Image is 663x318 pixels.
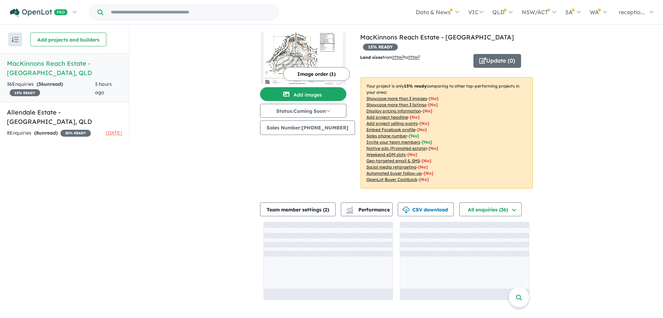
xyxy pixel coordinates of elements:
span: [DATE] [106,130,122,136]
u: Embed Facebook profile [366,127,415,132]
u: Sales phone number [366,133,407,138]
u: Geo-targeted email & SMS [366,158,420,163]
span: [No] [418,164,428,170]
sup: 2 [402,54,404,58]
button: Status:Coming Soon [260,104,346,118]
u: Display pricing information [366,108,421,113]
u: Automated buyer follow-up [366,171,422,176]
strong: ( unread) [34,130,58,136]
span: 3 hours ago [95,81,112,96]
strong: ( unread) [37,81,63,87]
u: Native ads (Promoted estate) [366,146,427,151]
button: All enquiries (36) [459,202,522,216]
img: Openlot PRO Logo White [10,8,68,17]
span: 36 [38,81,44,87]
u: Weekend eDM slots [366,152,406,157]
span: 20 % READY [60,130,91,137]
h5: MacKinnons Reach Estate - [GEOGRAPHIC_DATA] , QLD [7,59,122,78]
button: Add projects and builders [30,33,106,46]
input: Try estate name, suburb, builder or developer [105,5,277,20]
img: sort.svg [12,37,19,42]
img: MacKinnons Reach Estate - Gumlow [260,33,346,84]
u: Showcase more than 3 listings [366,102,426,107]
span: [ No ] [429,96,439,101]
sup: 2 [418,54,420,58]
span: [ Yes ] [409,133,419,138]
button: Image order (1) [283,67,350,81]
div: 36 Enquir ies [7,80,95,97]
span: [No] [419,177,429,182]
span: [No] [429,146,438,151]
u: ???m [408,55,420,60]
span: [ No ] [410,115,420,120]
span: [ No ] [423,108,432,113]
img: line-chart.svg [346,207,353,210]
div: 8 Enquir ies [7,129,91,137]
p: from [360,54,468,61]
span: [ Yes ] [422,139,432,145]
img: bar-chart.svg [346,209,353,213]
u: Add project selling-points [366,121,418,126]
img: download icon [403,207,410,213]
button: CSV download [398,202,454,216]
span: [No] [422,158,431,163]
button: Add images [260,87,346,101]
span: 15 % READY [10,89,40,96]
button: Team member settings (2) [260,202,336,216]
u: OpenLot Buyer Cashback [366,177,417,182]
h5: Allendale Estate - [GEOGRAPHIC_DATA] , QLD [7,108,122,126]
u: Add project headline [366,115,408,120]
b: Land sizes [360,55,383,60]
span: [ No ] [420,121,429,126]
span: [ No ] [417,127,427,132]
span: [No] [407,152,417,157]
u: Social media retargeting [366,164,416,170]
u: Invite your team members [366,139,420,145]
span: receptio... [619,9,645,16]
p: Your project is only comparing to other top-performing projects in your area: - - - - - - - - - -... [361,77,533,189]
u: Showcase more than 3 images [366,96,427,101]
span: [No] [424,171,433,176]
button: Performance [341,202,393,216]
b: 15 % ready [404,83,426,89]
span: 8 [36,130,39,136]
span: 2 [325,207,327,213]
a: MacKinnons Reach Estate - [GEOGRAPHIC_DATA] [360,33,514,41]
span: to [404,55,420,60]
u: ??? m [392,55,404,60]
span: [ No ] [428,102,438,107]
span: 15 % READY [363,44,398,51]
span: Performance [347,207,390,213]
button: Sales Number:[PHONE_NUMBER] [260,120,355,135]
button: Update (0) [473,54,521,68]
